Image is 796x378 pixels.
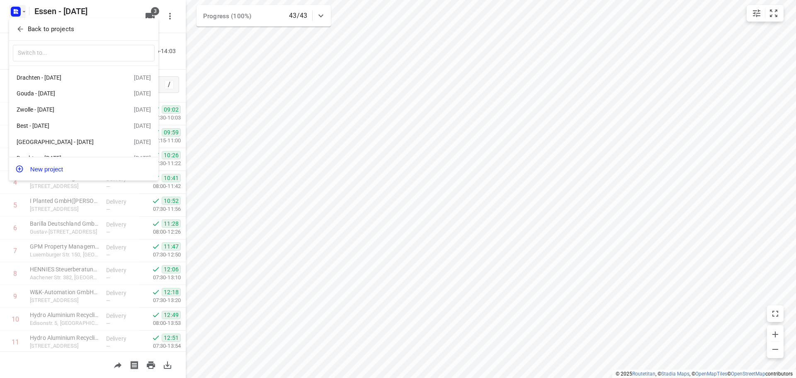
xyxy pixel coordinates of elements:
[9,150,158,166] div: Drachten - [DATE][DATE]
[9,134,158,150] div: [GEOGRAPHIC_DATA] - [DATE][DATE]
[13,22,155,36] button: Back to projects
[17,122,112,129] div: Best - [DATE]
[9,85,158,102] div: Gouda - [DATE][DATE]
[9,118,158,134] div: Best - [DATE][DATE]
[9,69,158,85] div: Drachten - [DATE][DATE]
[17,90,112,97] div: Gouda - [DATE]
[9,161,158,177] button: New project
[17,139,112,145] div: [GEOGRAPHIC_DATA] - [DATE]
[134,122,151,129] div: [DATE]
[9,102,158,118] div: Zwolle - [DATE][DATE]
[134,106,151,113] div: [DATE]
[28,24,74,34] p: Back to projects
[17,155,112,161] div: Drachten - [DATE]
[13,45,155,62] input: Switch to...
[134,139,151,145] div: [DATE]
[17,74,112,81] div: Drachten - [DATE]
[134,74,151,81] div: [DATE]
[134,155,151,161] div: [DATE]
[134,90,151,97] div: [DATE]
[17,106,112,113] div: Zwolle - [DATE]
